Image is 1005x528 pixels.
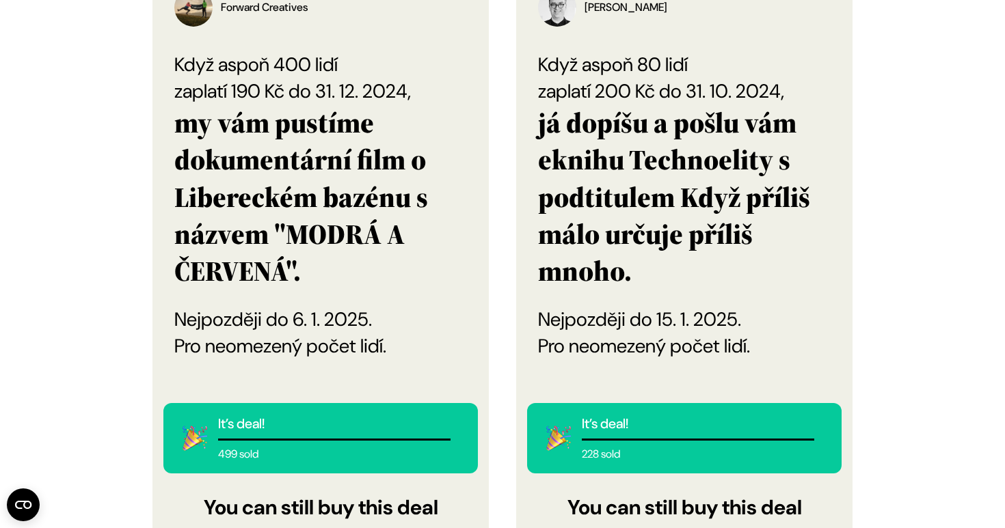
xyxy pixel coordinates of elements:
[218,414,467,462] div: 499 sold
[218,414,451,433] div: It’s deal!
[174,105,467,289] div: my vám pustíme dokumentární film o Libereckém bazénu s názvem "MODRÁ A ČERVENÁ".
[538,105,831,289] div: já dopíšu a pošlu vám eknihu Technoelity s podtitulem Když příliš málo určuje příliš mnoho.
[582,414,814,433] div: It’s deal!
[174,51,467,359] div: Když aspoň 400 lidí zaplatí 190 Kč do 31. 12. 2024, Nejpozději do 6. 1. 2025. Pro neomezený počet...
[174,495,467,520] div: You can still buy this deal
[538,495,831,520] div: You can still buy this deal
[538,51,831,359] div: Když aspoň 80 lidí zaplatí 200 Kč do 31. 10. 2024, Nejpozději do 15. 1. 2025. Pro neomezený počet...
[7,488,40,521] button: Open CMP widget
[582,414,831,462] div: 228 sold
